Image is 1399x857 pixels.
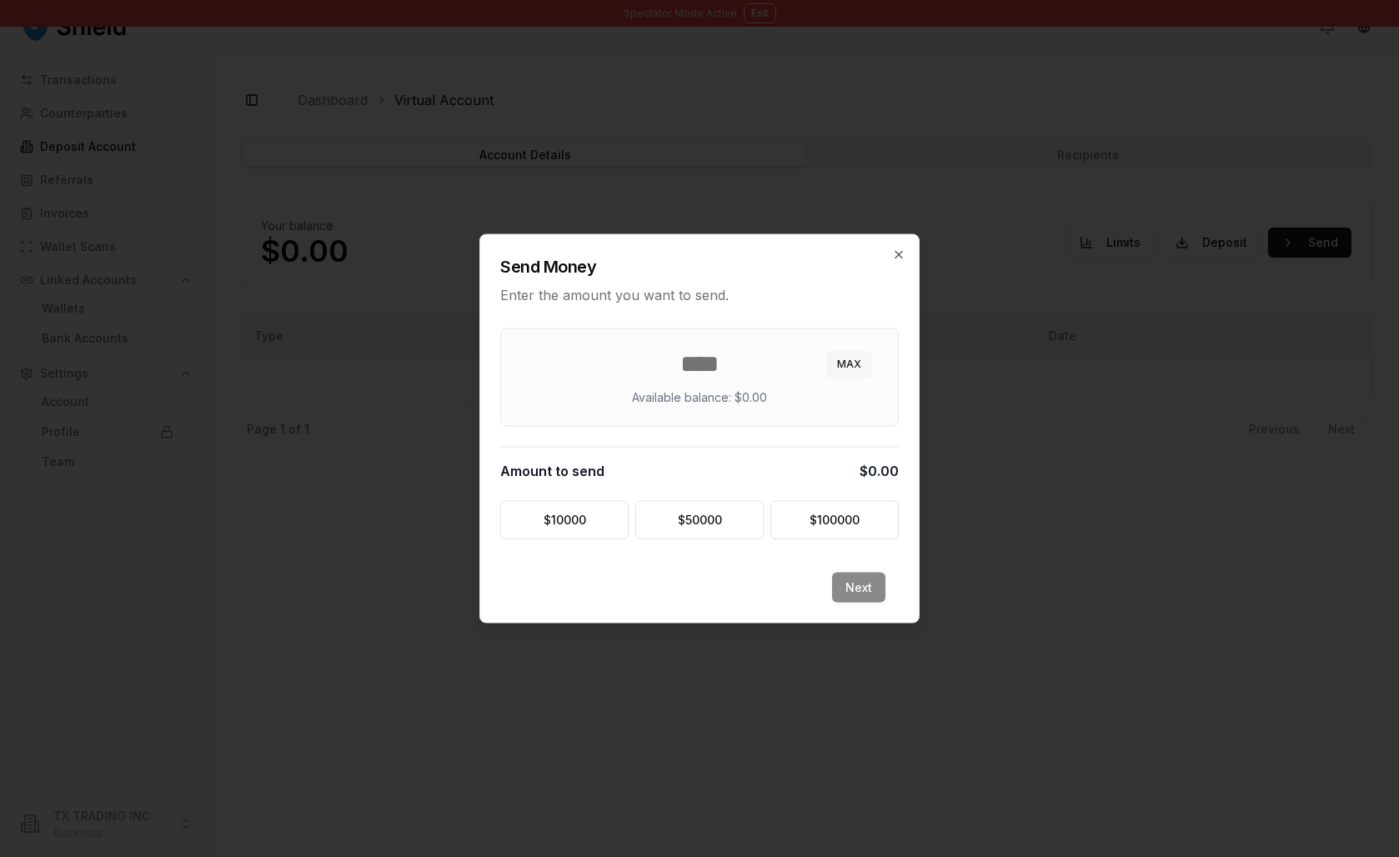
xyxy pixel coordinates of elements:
span: $0.00 [860,461,899,481]
p: Enter the amount you want to send. [500,285,899,305]
h2: Send Money [500,255,899,278]
button: MAX [827,351,871,378]
button: $100000 [770,501,899,539]
button: $50000 [635,501,764,539]
button: $10000 [500,501,629,539]
span: Amount to send [500,461,604,481]
p: Available balance: $0.00 [632,389,767,406]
